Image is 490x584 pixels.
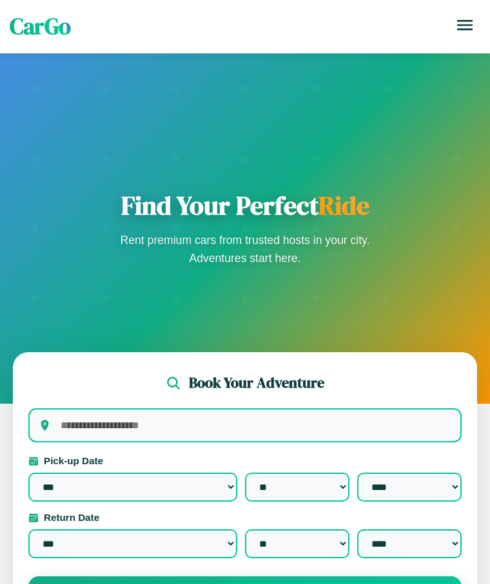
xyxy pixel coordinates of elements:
p: Rent premium cars from trusted hosts in your city. Adventures start here. [116,231,374,267]
label: Return Date [28,512,462,523]
label: Pick-up Date [28,455,462,466]
span: Ride [318,188,369,223]
h1: Find Your Perfect [116,190,374,221]
h2: Book Your Adventure [189,373,324,393]
span: CarGo [10,11,71,42]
